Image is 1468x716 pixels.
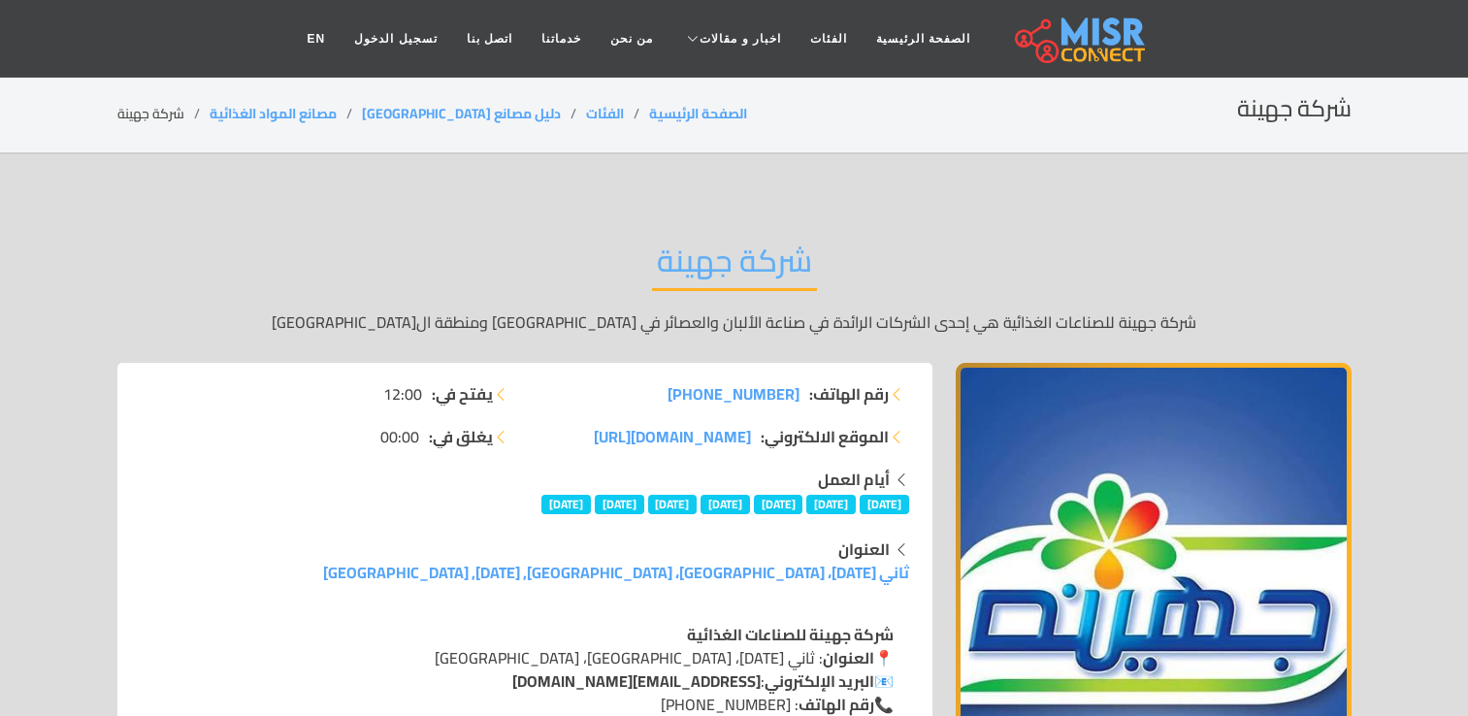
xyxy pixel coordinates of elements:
[293,20,341,57] a: EN
[652,242,817,291] h2: شركة جهينة
[700,30,781,48] span: اخبار و مقالات
[117,310,1352,334] p: شركة جهينة للصناعات الغذائية هي إحدى الشركات الرائدة في صناعة الألبان والعصائر في [GEOGRAPHIC_DAT...
[1015,15,1145,63] img: main.misr_connect
[362,101,561,126] a: دليل مصانع [GEOGRAPHIC_DATA]
[596,20,668,57] a: من نحن
[380,425,419,448] span: 00:00
[323,558,909,587] a: ثاني [DATE]، [GEOGRAPHIC_DATA]، [GEOGRAPHIC_DATA], [DATE], [GEOGRAPHIC_DATA]
[754,495,803,514] span: [DATE]
[527,20,596,57] a: خدماتنا
[860,495,909,514] span: [DATE]
[668,20,796,57] a: اخبار و مقالات
[594,422,751,451] span: [DOMAIN_NAME][URL]
[796,20,862,57] a: الفئات
[649,101,747,126] a: الصفحة الرئيسية
[594,425,751,448] a: [DOMAIN_NAME][URL]
[452,20,527,57] a: اتصل بنا
[806,495,856,514] span: [DATE]
[595,495,644,514] span: [DATE]
[765,667,874,696] strong: البريد الإلكتروني
[668,382,799,406] a: [PHONE_NUMBER]
[687,620,894,649] strong: شركة جهينة للصناعات الغذائية
[809,382,889,406] strong: رقم الهاتف:
[838,535,890,564] strong: العنوان
[701,495,750,514] span: [DATE]
[648,495,698,514] span: [DATE]
[429,425,493,448] strong: يغلق في:
[862,20,985,57] a: الصفحة الرئيسية
[383,382,422,406] span: 12:00
[512,667,761,696] a: [EMAIL_ADDRESS][DOMAIN_NAME]
[818,465,890,494] strong: أيام العمل
[541,495,591,514] span: [DATE]
[340,20,451,57] a: تسجيل الدخول
[1237,95,1352,123] h2: شركة جهينة
[761,425,889,448] strong: الموقع الالكتروني:
[210,101,337,126] a: مصانع المواد الغذائية
[823,643,874,672] strong: العنوان
[668,379,799,408] span: [PHONE_NUMBER]
[432,382,493,406] strong: يفتح في:
[586,101,624,126] a: الفئات
[117,104,210,124] li: شركة جهينة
